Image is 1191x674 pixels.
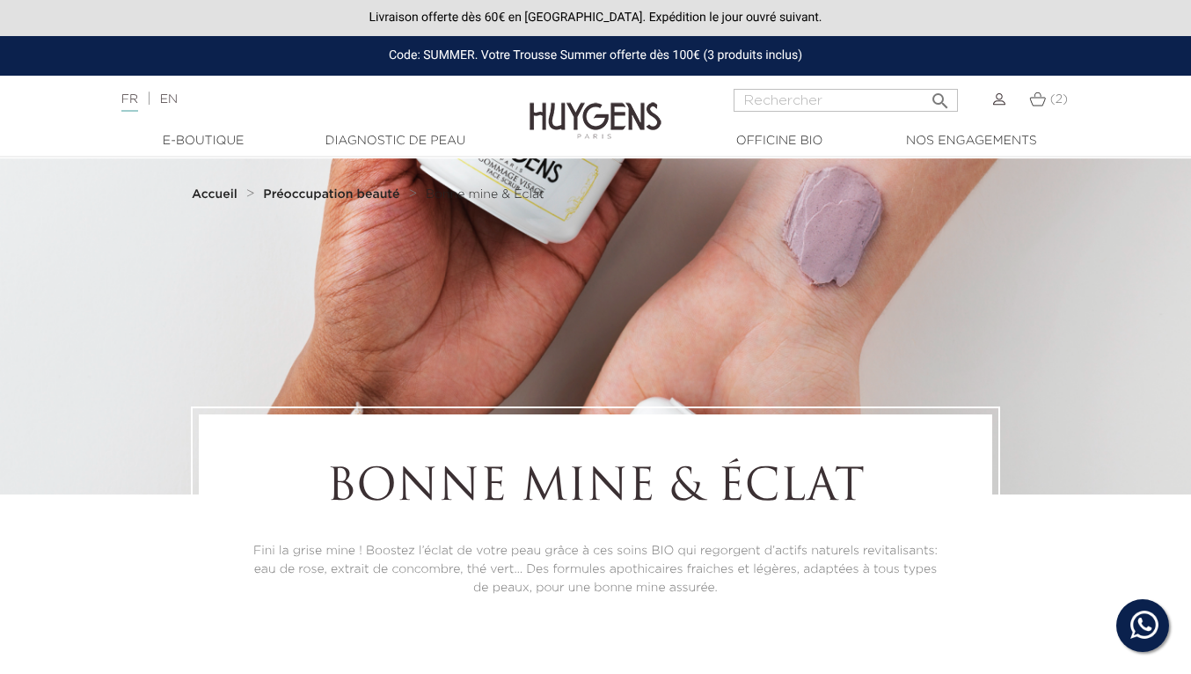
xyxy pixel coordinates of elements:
[530,74,661,142] img: Huygens
[121,93,138,112] a: FR
[1029,92,1068,106] a: (2)
[1050,93,1068,106] span: (2)
[192,188,237,201] strong: Accueil
[924,84,956,107] button: 
[883,132,1059,150] a: Nos engagements
[247,463,944,516] h1: Bonne mine & Éclat
[263,188,399,201] strong: Préoccupation beauté
[426,188,544,201] span: Bonne mine & Éclat
[192,187,241,201] a: Accueil
[307,132,483,150] a: Diagnostic de peau
[930,85,951,106] i: 
[263,187,404,201] a: Préoccupation beauté
[113,89,483,110] div: |
[691,132,867,150] a: Officine Bio
[247,542,944,597] p: Fini la grise mine ! Boostez l’éclat de votre peau grâce à ces soins BIO qui regorgent d’actifs n...
[160,93,178,106] a: EN
[115,132,291,150] a: E-Boutique
[734,89,958,112] input: Rechercher
[426,187,544,201] a: Bonne mine & Éclat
